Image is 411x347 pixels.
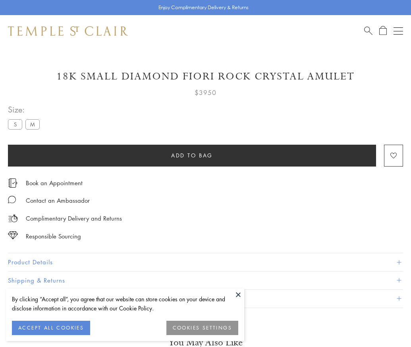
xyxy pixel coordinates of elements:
span: Size: [8,103,43,116]
a: Book an Appointment [26,178,83,187]
label: M [25,119,40,129]
img: icon_sourcing.svg [8,231,18,239]
span: $3950 [195,87,216,98]
a: Open Shopping Bag [379,26,387,36]
a: Search [364,26,372,36]
div: Responsible Sourcing [26,231,81,241]
button: Shipping & Returns [8,271,403,289]
h1: 18K Small Diamond Fiori Rock Crystal Amulet [8,70,403,83]
button: COOKIES SETTINGS [166,321,238,335]
img: icon_appointment.svg [8,178,17,188]
img: icon_delivery.svg [8,213,18,223]
button: Add to bag [8,145,376,167]
div: Contact an Ambassador [26,196,90,205]
span: Add to bag [171,151,213,160]
img: MessageIcon-01_2.svg [8,196,16,204]
button: Open navigation [394,26,403,36]
button: ACCEPT ALL COOKIES [12,321,90,335]
div: By clicking “Accept all”, you agree that our website can store cookies on your device and disclos... [12,295,238,313]
p: Enjoy Complimentary Delivery & Returns [158,4,249,12]
p: Complimentary Delivery and Returns [26,213,122,223]
img: Temple St. Clair [8,26,128,36]
button: Product Details [8,253,403,271]
label: S [8,119,22,129]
